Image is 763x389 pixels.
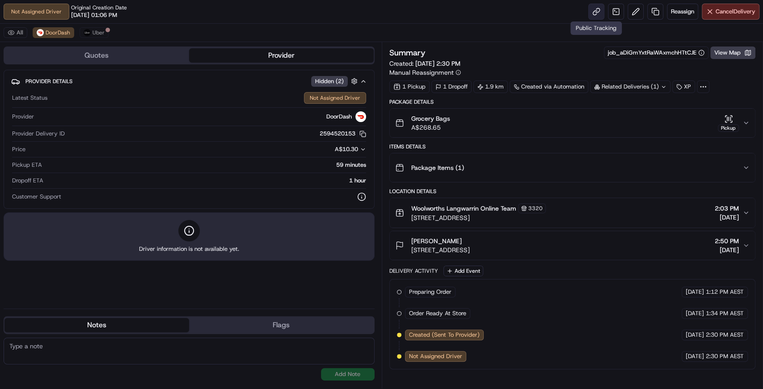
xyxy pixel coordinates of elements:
span: 3320 [528,205,543,212]
span: 2:30 PM AEST [706,331,744,339]
span: 2:30 PM AEST [706,352,744,360]
button: View Map [710,47,755,59]
a: Created via Automation [510,80,588,93]
span: [DATE] [686,309,704,317]
div: Pickup [718,124,739,132]
button: Hidden (2) [311,76,360,87]
button: Provider DetailsHidden (2) [11,74,367,89]
div: Items Details [389,143,756,150]
span: [STREET_ADDRESS] [411,213,546,222]
div: Package Details [389,98,756,106]
div: 1 Pickup [389,80,430,93]
span: Latest Status [12,94,47,102]
div: 1.9 km [473,80,508,93]
button: Woolworths Langwarrin Online Team3320[STREET_ADDRESS]2:03 PM[DATE] [390,198,755,228]
button: Add Event [443,266,483,276]
span: Dropoff ETA [12,177,43,185]
button: A$10.30 [287,145,366,153]
span: [DATE] [715,245,739,254]
span: [DATE] [715,213,739,222]
span: Created: [389,59,460,68]
div: Related Deliveries (1) [590,80,670,93]
span: [DATE] 01:06 PM [71,11,117,19]
span: Provider Details [25,78,72,85]
button: Pickup [718,114,739,132]
img: uber-new-logo.jpeg [84,29,91,36]
span: Manual Reassignment [389,68,454,77]
div: XP [672,80,695,93]
span: 1:12 PM AEST [706,288,744,296]
span: 2:50 PM [715,237,739,245]
button: Grocery BagsA$268.65Pickup [390,109,755,137]
button: Package Items (1) [390,153,755,182]
div: 59 minutes [46,161,366,169]
span: A$10.30 [335,145,358,153]
span: 1:34 PM AEST [706,309,744,317]
div: 1 Dropoff [431,80,472,93]
span: [DATE] [686,352,704,360]
span: Hidden ( 2 ) [315,77,344,85]
span: Order Ready At Store [409,309,466,317]
span: Not Assigned Driver [409,352,462,360]
div: Delivery Activity [389,267,438,275]
button: Reassign [667,4,698,20]
button: All [4,27,27,38]
span: Provider Delivery ID [12,130,65,138]
span: Pickup ETA [12,161,42,169]
button: Provider [189,48,374,63]
span: DoorDash [46,29,70,36]
div: Location Details [389,188,756,195]
span: Price [12,145,25,153]
button: Uber [80,27,109,38]
div: 1 hour [47,177,366,185]
span: Package Items ( 1 ) [411,163,464,172]
span: Original Creation Date [71,4,127,11]
span: A$268.65 [411,123,450,132]
span: [STREET_ADDRESS] [411,245,470,254]
button: CancelDelivery [702,4,759,20]
button: Notes [4,318,189,332]
img: doordash_logo_v2.png [37,29,44,36]
span: Uber [93,29,105,36]
button: 2594520153 [320,130,366,138]
span: Driver information is not available yet. [139,245,239,253]
button: job_aDiGmYxtRaWAxmchHTtCJE [608,49,704,57]
button: Flags [189,318,374,332]
span: [DATE] 2:30 PM [415,59,460,68]
span: [PERSON_NAME] [411,237,462,245]
button: DoorDash [33,27,74,38]
img: doordash_logo_v2.png [355,111,366,122]
span: Provider [12,113,34,121]
span: DoorDash [326,113,352,121]
button: Quotes [4,48,189,63]
span: Customer Support [12,193,61,201]
span: Woolworths Langwarrin Online Team [411,204,516,213]
span: Created (Sent To Provider) [409,331,480,339]
span: Grocery Bags [411,114,450,123]
h3: Summary [389,49,426,57]
span: [DATE] [686,288,704,296]
span: [DATE] [686,331,704,339]
span: 2:03 PM [715,204,739,213]
div: Public Tracking [570,21,622,35]
span: Reassign [671,8,694,16]
span: Cancel Delivery [716,8,755,16]
span: Preparing Order [409,288,451,296]
button: Manual Reassignment [389,68,461,77]
button: [PERSON_NAME][STREET_ADDRESS]2:50 PM[DATE] [390,231,755,260]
